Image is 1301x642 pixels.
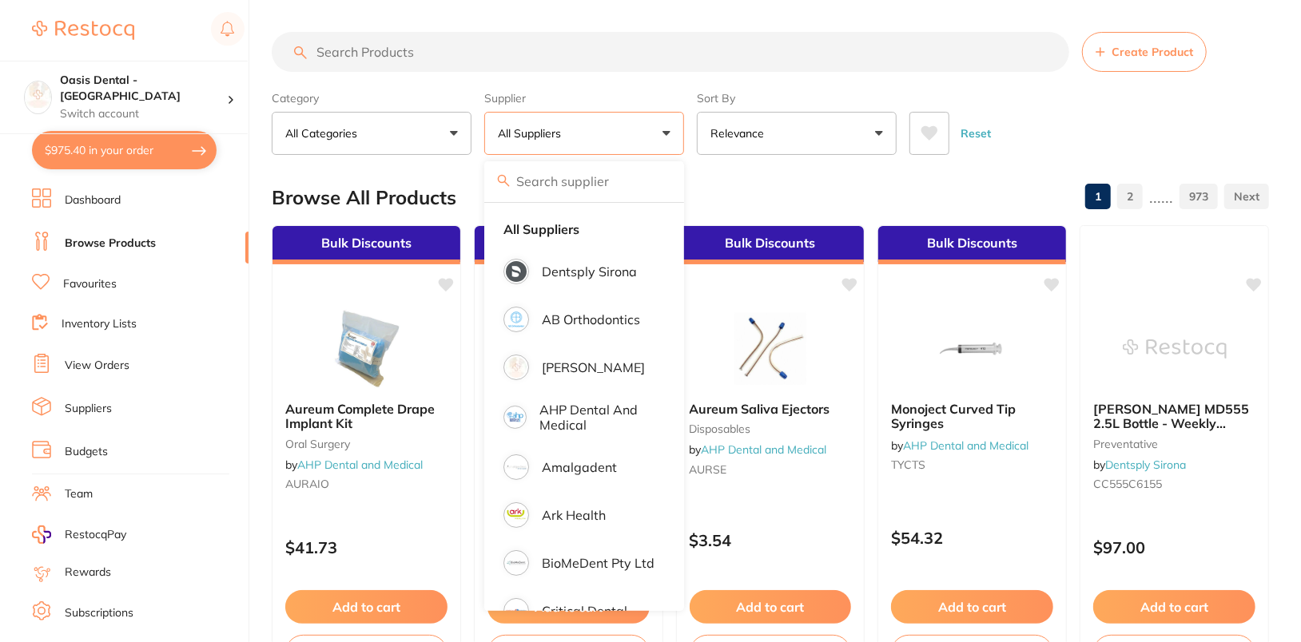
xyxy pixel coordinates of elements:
[25,81,51,108] img: Oasis Dental - Brighton
[506,600,527,621] img: Critical Dental
[65,605,133,621] a: Subscriptions
[285,477,329,491] span: AURAIO
[1085,180,1111,212] a: 1
[878,226,1066,264] div: Bulk Discounts
[506,553,527,573] img: BioMeDent Pty Ltd
[702,442,827,457] a: AHP Dental and Medical
[272,32,1069,72] input: Search Products
[1117,180,1143,212] a: 2
[542,604,627,618] p: Critical Dental
[506,505,527,525] img: Ark Health
[542,312,640,327] p: AB Orthodontics
[503,222,579,236] strong: All Suppliers
[32,525,126,544] a: RestocqPay
[314,309,418,389] img: Aureum Complete Drape Implant Kit
[891,402,1053,431] b: Monoject Curved Tip Syringes
[65,192,121,208] a: Dashboard
[542,360,645,374] p: [PERSON_NAME]
[891,401,1016,431] span: Monoject Curved Tip Syringes
[498,125,567,141] p: All Suppliers
[903,438,1028,453] a: AHP Dental and Medical
[891,458,925,472] span: TYCTS
[542,508,606,522] p: Ark Health
[285,590,448,624] button: Add to cart
[506,457,527,478] img: Amalgadent
[891,529,1053,547] p: $54.32
[921,309,1024,389] img: Monoject Curved Tip Syringes
[65,486,93,502] a: Team
[1105,458,1186,472] a: Dentsply Sirona
[60,73,227,104] h4: Oasis Dental - Brighton
[506,261,527,282] img: Dentsply Sirona
[690,402,852,416] b: Aureum Saliva Ejectors
[506,408,524,426] img: AHP Dental and Medical
[1093,438,1255,450] small: preventative
[1149,188,1173,206] p: ......
[710,125,770,141] p: Relevance
[60,106,227,122] p: Switch account
[65,444,108,460] a: Budgets
[1093,538,1255,557] p: $97.00
[677,226,865,264] div: Bulk Discounts
[542,460,617,474] p: Amalgadent
[484,112,684,155] button: All Suppliers
[32,525,51,544] img: RestocqPay
[1112,46,1193,58] span: Create Product
[891,438,1028,453] span: by
[491,212,678,246] li: Clear selection
[484,91,684,105] label: Supplier
[32,12,134,49] a: Restocq Logo
[475,226,662,264] div: Bulk Discounts
[62,316,137,332] a: Inventory Lists
[32,21,134,40] img: Restocq Logo
[297,458,423,472] a: AHP Dental and Medical
[542,556,654,570] p: BioMeDent Pty Ltd
[285,401,435,431] span: Aureum Complete Drape Implant Kit
[273,226,460,264] div: Bulk Discounts
[690,531,852,549] p: $3.54
[690,462,727,477] span: AURSE
[285,125,364,141] p: All Categories
[272,187,456,209] h2: Browse All Products
[539,402,655,432] p: AHP Dental and Medical
[697,91,897,105] label: Sort By
[697,112,897,155] button: Relevance
[506,309,527,330] img: AB Orthodontics
[1093,477,1162,491] span: CC555C6155
[65,401,112,417] a: Suppliers
[63,276,117,292] a: Favourites
[1093,402,1255,431] b: Durr MD555 2.5L Bottle - Weekly Suction Cleaner
[1082,32,1207,72] button: Create Product
[484,161,684,201] input: Search supplier
[690,422,852,435] small: disposables
[65,565,111,581] a: Rewards
[1093,590,1255,624] button: Add to cart
[956,112,996,155] button: Reset
[65,358,129,374] a: View Orders
[1123,309,1227,389] img: Durr MD555 2.5L Bottle - Weekly Suction Cleaner
[285,538,448,557] p: $41.73
[285,402,448,431] b: Aureum Complete Drape Implant Kit
[690,442,827,457] span: by
[65,236,156,252] a: Browse Products
[1093,401,1249,446] span: [PERSON_NAME] MD555 2.5L Bottle - Weekly Suction Cleaner
[891,590,1053,624] button: Add to cart
[542,264,637,279] p: Dentsply Sirona
[32,131,217,169] button: $975.40 in your order
[65,527,126,543] span: RestocqPay
[690,590,852,624] button: Add to cart
[285,438,448,450] small: oral surgery
[506,357,527,378] img: Adam Dental
[272,112,471,155] button: All Categories
[718,309,822,389] img: Aureum Saliva Ejectors
[1180,180,1218,212] a: 973
[285,458,423,472] span: by
[690,401,830,417] span: Aureum Saliva Ejectors
[272,91,471,105] label: Category
[1093,458,1186,472] span: by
